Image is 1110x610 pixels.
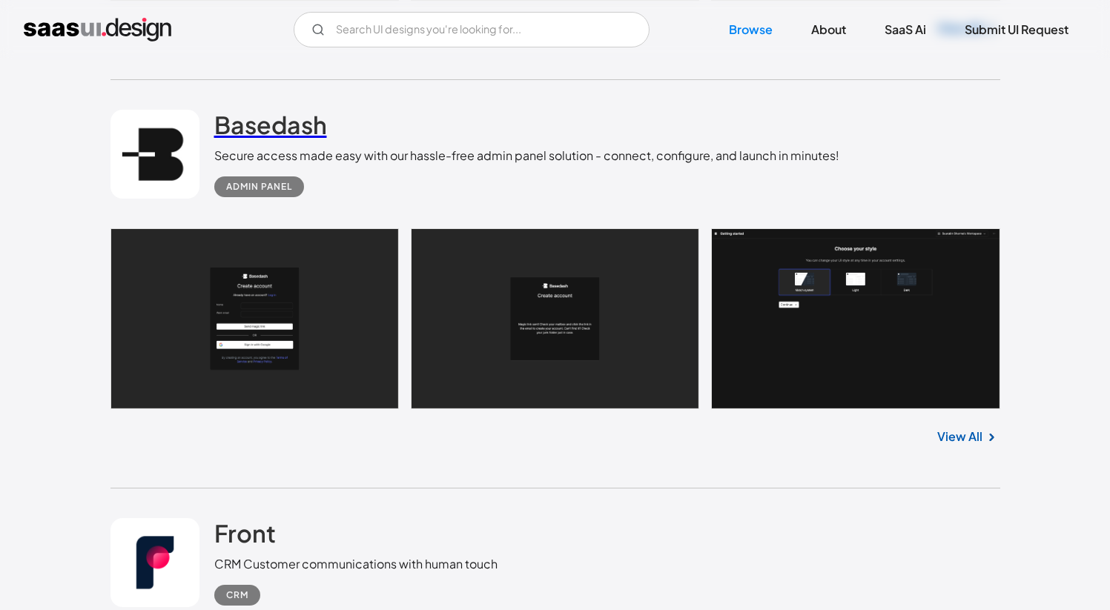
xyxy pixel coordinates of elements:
div: CRM [226,586,248,604]
a: SaaS Ai [867,13,944,46]
a: Browse [711,13,790,46]
a: Front [214,518,276,555]
a: Basedash [214,110,327,147]
h2: Basedash [214,110,327,139]
div: Admin Panel [226,178,292,196]
h2: Front [214,518,276,548]
input: Search UI designs you're looking for... [294,12,650,47]
a: home [24,18,171,42]
div: Secure access made easy with our hassle-free admin panel solution - connect, configure, and launc... [214,147,839,165]
a: View All [937,428,982,445]
a: Submit UI Request [947,13,1086,46]
a: About [793,13,864,46]
form: Email Form [294,12,650,47]
div: CRM Customer communications with human touch [214,555,498,573]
